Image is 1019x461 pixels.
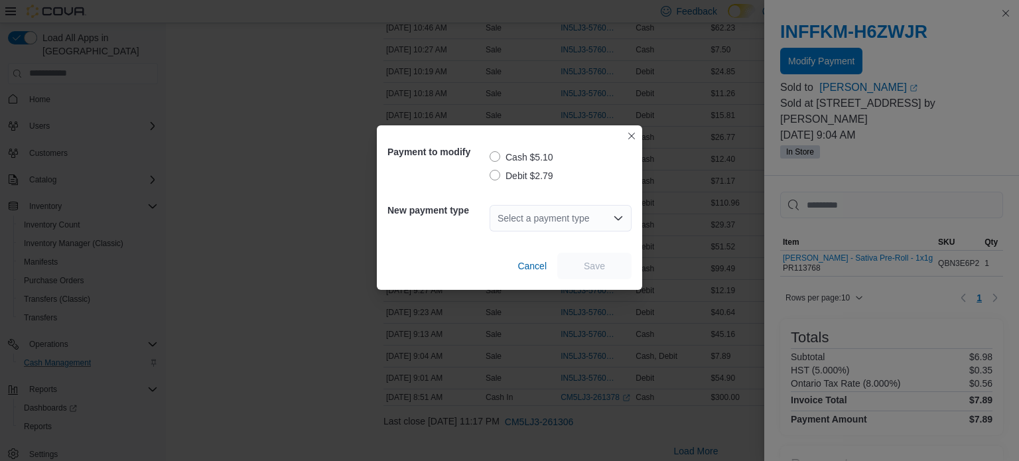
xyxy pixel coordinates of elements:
[613,213,624,224] button: Open list of options
[498,210,499,226] input: Accessible screen reader label
[517,259,547,273] span: Cancel
[387,197,487,224] h5: New payment type
[387,139,487,165] h5: Payment to modify
[490,149,553,165] label: Cash $5.10
[512,253,552,279] button: Cancel
[624,128,640,144] button: Closes this modal window
[490,168,553,184] label: Debit $2.79
[557,253,632,279] button: Save
[584,259,605,273] span: Save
